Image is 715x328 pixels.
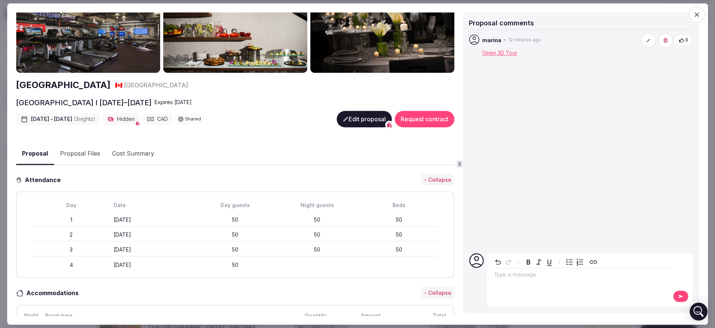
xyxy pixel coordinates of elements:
[106,143,160,165] button: Cost Summary
[142,113,172,125] div: CAD
[421,174,454,186] button: - Collapse
[115,81,123,89] button: 🇨🇦
[54,143,106,165] button: Proposal Files
[337,111,392,127] button: Edit proposal
[523,257,534,267] button: Bold
[503,37,506,44] span: •
[196,231,275,238] div: 50
[278,202,357,209] div: Night guests
[16,143,54,165] button: Proposal
[31,115,95,123] span: [DATE] - [DATE]
[114,216,193,224] div: [DATE]
[16,97,152,108] h2: [GEOGRAPHIC_DATA] I [DATE]–[DATE]
[196,216,275,224] div: 50
[544,257,554,267] button: Underline
[114,202,193,209] div: Date
[196,246,275,253] div: 50
[575,257,585,267] button: Numbered list
[196,202,275,209] div: Day guests
[564,257,585,267] div: toggle group
[564,257,575,267] button: Bulleted list
[185,117,201,121] span: Shared
[334,312,382,320] div: Amount
[360,216,439,224] div: 50
[293,312,328,320] div: Quantity
[196,261,275,269] div: 50
[469,19,534,27] span: Proposal comments
[114,231,193,238] div: [DATE]
[32,231,111,238] div: 2
[278,216,357,224] div: 50
[32,261,111,269] div: 4
[491,268,673,283] div: editable markdown
[395,111,454,127] button: Request contract
[360,246,439,253] div: 50
[493,257,503,267] button: Undo Ctrl+Z
[588,257,598,267] button: Create link
[124,81,188,89] span: [GEOGRAPHIC_DATA]
[685,37,688,44] span: 0
[32,246,111,253] div: 3
[508,37,541,44] span: 12 minutes ago
[534,257,544,267] button: Italic
[690,303,708,321] div: Open Intercom Messenger
[278,246,357,253] div: 50
[22,175,67,184] h3: Attendance
[23,288,86,297] h3: Accommodations
[103,113,139,125] div: Hidden
[388,312,448,320] div: Total
[23,312,38,320] div: Night
[421,287,454,299] button: - Collapse
[32,202,111,209] div: Day
[44,312,287,320] div: Room type
[16,79,111,91] a: [GEOGRAPHIC_DATA]
[675,35,692,46] button: 0
[482,37,501,44] span: marina
[74,116,95,122] span: ( 3 night s )
[114,246,193,253] div: [DATE]
[360,202,439,209] div: Beds
[32,216,111,224] div: 1
[278,231,357,238] div: 50
[114,261,193,269] div: [DATE]
[360,231,439,238] div: 50
[155,99,192,106] div: Expire s [DATE]
[482,50,517,56] a: Open 3D Tour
